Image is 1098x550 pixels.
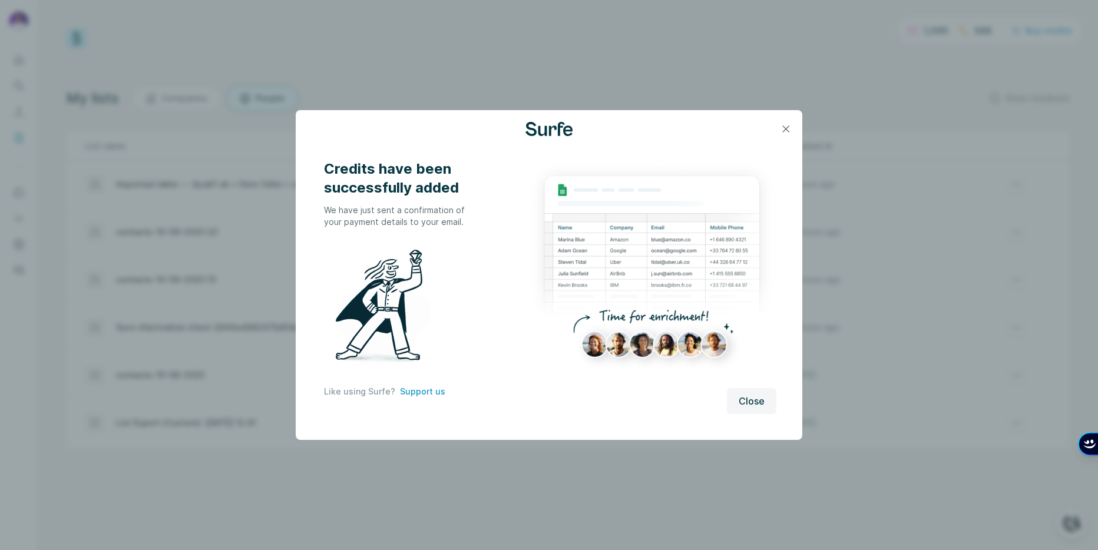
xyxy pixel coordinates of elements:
img: Surfe Logo [525,122,573,136]
button: Close [727,388,776,414]
span: Close [739,394,765,408]
h3: Credits have been successfully added [324,160,465,197]
p: Like using Surfe? [324,386,395,397]
img: Enrichment Hub - Sheet Preview [528,160,776,380]
button: Support us [400,386,445,397]
p: We have just sent a confirmation of your payment details to your email. [324,204,465,228]
img: Surfe Illustration - Man holding diamond [324,242,447,374]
